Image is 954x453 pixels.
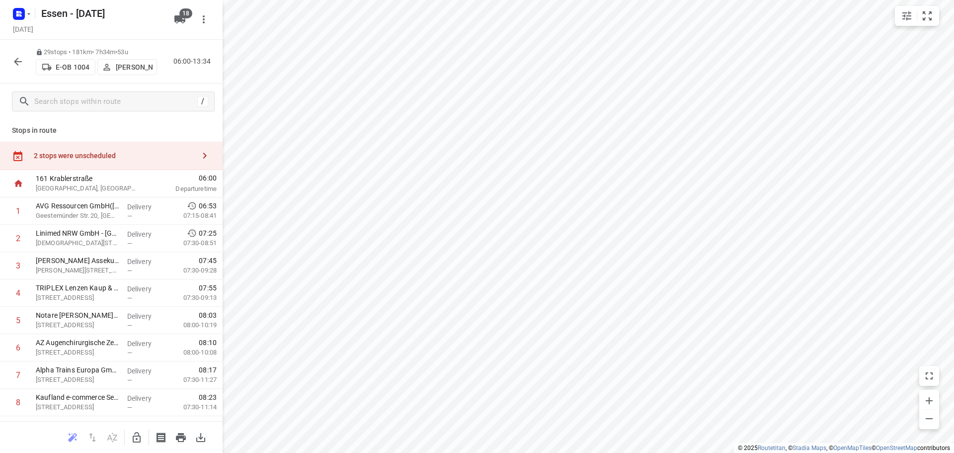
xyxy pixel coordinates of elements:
[16,370,20,380] div: 7
[127,284,164,294] p: Delivery
[171,432,191,442] span: Print route
[127,428,147,448] button: Unlock route
[36,48,157,57] p: 29 stops • 181km • 7h34m
[167,375,217,385] p: 07:30-11:27
[127,240,132,247] span: —
[36,59,95,75] button: E-OB 1004
[197,96,208,107] div: /
[63,432,82,442] span: Reoptimize route
[36,310,119,320] p: Notare Dr. Kai Bischoff und Dr. Andreas Bürger(Britta Stark)
[199,365,217,375] span: 08:17
[36,320,119,330] p: [STREET_ADDRESS]
[127,267,132,274] span: —
[102,432,122,442] span: Sort by time window
[16,288,20,298] div: 4
[36,375,119,385] p: [STREET_ADDRESS]
[37,5,166,21] h5: Rename
[16,234,20,243] div: 2
[36,392,119,402] p: Kaufland e-commerce Services GmbH & Co.KG(Nadine Vossen)
[127,349,132,357] span: —
[56,63,89,71] p: E-OB 1004
[170,9,190,29] button: 18
[127,393,164,403] p: Delivery
[199,228,217,238] span: 07:25
[167,238,217,248] p: 07:30-08:51
[127,404,132,411] span: —
[127,212,132,220] span: —
[36,183,139,193] p: [GEOGRAPHIC_DATA], [GEOGRAPHIC_DATA]
[167,211,217,221] p: 07:15-08:41
[167,402,217,412] p: 07:30-11:14
[82,432,102,442] span: Reverse route
[36,228,119,238] p: Linimed NRW GmbH - Köln Weidenpesch - 10901445(Margarete Braun)
[36,338,119,348] p: AZ Augenchirurgische Zentren AG(Kathrin Grüger)
[127,322,132,329] span: —
[151,173,217,183] span: 06:00
[127,421,164,431] p: Delivery
[116,63,153,71] p: [PERSON_NAME]
[127,202,164,212] p: Delivery
[151,432,171,442] span: Print shipping labels
[127,257,164,267] p: Delivery
[36,420,119,430] p: Pernod Ricard Deutschland GmbH(Silke Böhm)
[36,283,119,293] p: TRIPLEX Lenzen Kaup & Toebbens GbR(Christiane Többens)
[187,228,197,238] svg: Early
[167,320,217,330] p: 08:00-10:19
[127,339,164,349] p: Delivery
[36,402,119,412] p: [STREET_ADDRESS]
[16,206,20,216] div: 1
[199,420,217,430] span: 08:29
[36,174,139,183] p: 161 Krablerstraße
[16,261,20,271] div: 3
[199,201,217,211] span: 06:53
[187,201,197,211] svg: Early
[117,48,128,56] span: 53u
[36,365,119,375] p: Alpha Trains Europa GmbH(Judith Weingarten)
[34,152,195,160] div: 2 stops were unscheduled
[199,392,217,402] span: 08:23
[16,343,20,353] div: 6
[793,445,826,452] a: Stadia Maps
[36,238,119,248] p: [DEMOGRAPHIC_DATA][STREET_ADDRESS]
[199,338,217,348] span: 08:10
[9,23,37,35] h5: Project date
[12,125,211,136] p: Stops in route
[895,6,939,26] div: small contained button group
[127,366,164,376] p: Delivery
[167,348,217,358] p: 08:00-10:08
[36,293,119,303] p: [STREET_ADDRESS]
[167,293,217,303] p: 07:30-09:13
[167,266,217,275] p: 07:30-09:28
[199,256,217,266] span: 07:45
[191,432,211,442] span: Download route
[36,211,119,221] p: Geestemünder Str. 20, Köln
[194,9,214,29] button: More
[758,445,786,452] a: Routetitan
[36,266,119,275] p: Theodor-Heuss-Ring 23, Köln
[833,445,872,452] a: OpenMapTiles
[738,445,950,452] li: © 2025 , © , © © contributors
[199,310,217,320] span: 08:03
[876,445,917,452] a: OpenStreetMap
[36,256,119,266] p: Erwin Himmelseher Assekuranz-Vermittlung GmbH & Co. KG(Silke Schmitz)
[36,201,119,211] p: AVG Ressourcen GmbH(Alexandra Dreschmann)
[34,94,197,109] input: Search stops within route
[16,316,20,325] div: 5
[127,311,164,321] p: Delivery
[173,56,215,67] p: 06:00-13:34
[115,48,117,56] span: •
[36,348,119,358] p: Schildergasse 107-109, Köln
[151,184,217,194] p: Departure time
[199,283,217,293] span: 07:55
[917,6,937,26] button: Fit zoom
[127,294,132,302] span: —
[127,376,132,384] span: —
[127,229,164,239] p: Delivery
[179,8,192,18] span: 18
[97,59,157,75] button: [PERSON_NAME]
[16,398,20,407] div: 8
[897,6,917,26] button: Map settings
